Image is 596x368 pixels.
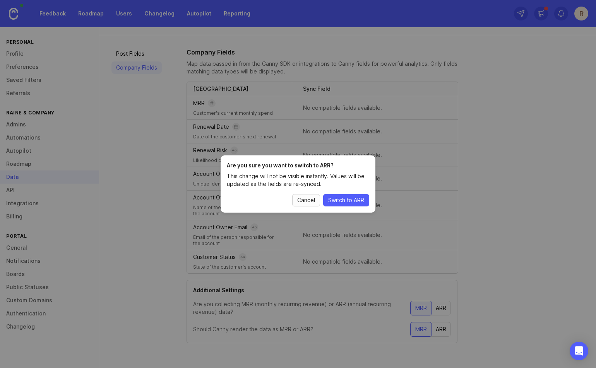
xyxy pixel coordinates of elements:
[323,194,369,206] button: Switch to ARR
[328,196,364,204] span: Switch to ARR
[570,342,588,360] div: Open Intercom Messenger
[297,196,315,204] span: Cancel
[292,194,320,206] button: Cancel
[227,162,369,169] h1: Are you sure you want to switch to ARR?
[227,172,369,188] p: This change will not be visible instantly. Values will be updated as the fields are re-synced.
